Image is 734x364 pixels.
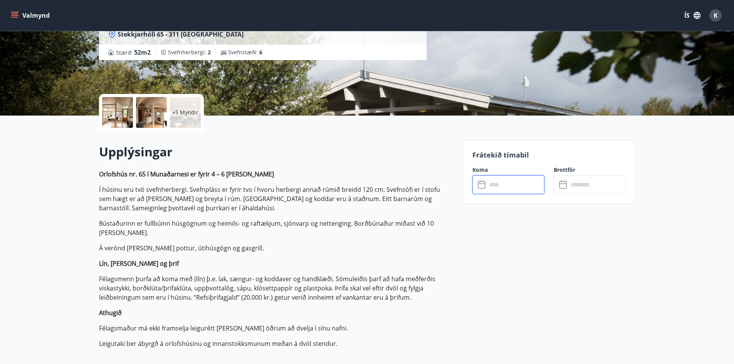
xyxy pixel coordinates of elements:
[134,48,151,57] span: 52 m2
[680,8,705,22] button: ÍS
[472,166,544,174] label: Koma
[472,150,626,160] p: Frátekið tímabil
[9,8,53,22] button: menu
[99,324,454,333] p: Félagsmaður má ekki framselja leigurétt [PERSON_NAME] öðrum að dvelja í sínu nafni.
[99,339,454,348] p: Leigutaki ber ábyrgð á orlofshúsinu og innanstokksmunum meðan á dvöl stendur.
[118,30,244,39] span: Stekkjarhóll 65 - 311 [GEOGRAPHIC_DATA]
[714,11,718,20] span: K
[208,49,211,56] span: 2
[99,309,122,317] strong: Athugið
[554,166,626,174] label: Brottför
[99,170,274,178] strong: Orlofshús nr. 65 í Munaðarnesi er fyrir 4 – 6 [PERSON_NAME]
[99,243,454,253] p: Á verönd [PERSON_NAME] pottur, útihúsgögn og gasgrill.
[116,48,151,57] span: Stærð :
[172,109,198,116] p: +5 Myndir
[99,185,454,213] p: Í húsinu eru tvö svefnherbergi. Svefnpláss er fyrir tvo í hvoru herbergi annað rúmið breidd 120 c...
[99,219,454,237] p: Bústaðurinn er fullbúinn húsgögnum og heimils- og raftækjum, sjónvarp og nettenging. Borðbúnaður ...
[99,143,454,160] h2: Upplýsingar
[259,49,262,56] span: 6
[168,49,211,56] span: Svefnherbergi :
[99,259,179,268] strong: Lín, [PERSON_NAME] og þrif
[228,49,262,56] span: Svefnstæði :
[99,274,454,302] p: Félagsmenn þurfa að koma með (lín) þ.e. lak, sængur- og koddaver og handklæði. Sömuleiðis þarf að...
[706,6,725,25] button: K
